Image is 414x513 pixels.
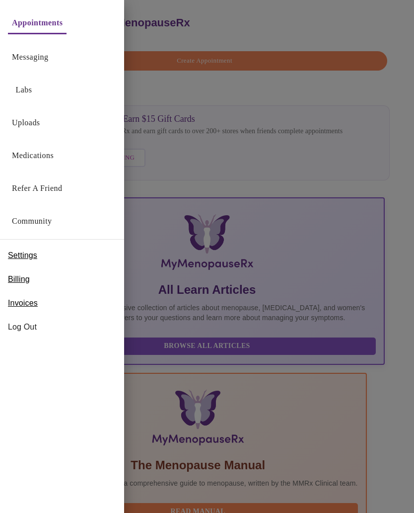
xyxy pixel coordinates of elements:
[8,113,44,133] button: Uploads
[8,248,37,263] a: Settings
[8,297,38,309] span: Invoices
[8,250,37,261] span: Settings
[8,295,38,311] a: Invoices
[8,13,67,34] button: Appointments
[12,50,48,64] a: Messaging
[8,47,52,67] button: Messaging
[16,83,32,97] a: Labs
[12,214,52,228] a: Community
[12,181,63,195] a: Refer a Friend
[12,16,63,30] a: Appointments
[8,321,116,333] span: Log Out
[12,149,54,163] a: Medications
[8,146,58,166] button: Medications
[8,80,40,100] button: Labs
[8,178,67,198] button: Refer a Friend
[8,273,30,285] span: Billing
[12,116,40,130] a: Uploads
[8,271,30,287] a: Billing
[8,211,56,231] button: Community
